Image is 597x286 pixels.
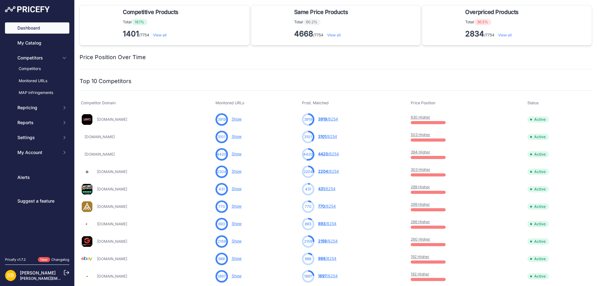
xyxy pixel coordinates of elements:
button: Settings [5,132,69,143]
a: Show [232,274,242,278]
strong: 2834 [465,29,484,38]
a: Show [232,169,242,174]
span: Monitored URLs [215,101,244,105]
a: MAP infringements [5,87,69,98]
a: [DOMAIN_NAME] [97,256,127,261]
button: My Account [5,147,69,158]
span: 60.2% [303,19,321,25]
nav: Sidebar [5,22,69,250]
a: 192 Higher [411,272,429,276]
a: Show [232,186,242,191]
span: 2204 [318,169,328,174]
a: 893/8254 [318,221,336,226]
span: Prod. Matched [302,101,329,105]
span: 431 [305,186,311,192]
span: Competitor Domain [81,101,116,105]
a: 3101/8254 [318,134,337,139]
span: Overpriced Products [465,8,518,16]
p: Total [123,19,181,25]
span: Settings [17,134,58,141]
a: Suggest a feature [5,195,69,207]
strong: 4668 [294,29,313,38]
a: 503 Higher [411,132,430,137]
a: 303 Higher [411,167,430,172]
span: Reports [17,120,58,126]
span: 4420 [217,152,226,157]
a: [DOMAIN_NAME] [97,222,127,226]
span: Active [527,256,549,262]
p: Total [465,19,521,25]
a: [DOMAIN_NAME] [97,169,127,174]
span: 3101 [218,134,225,140]
span: Status [527,101,539,105]
span: 2159 [304,239,312,244]
button: Reports [5,117,69,128]
span: New [38,257,50,262]
span: Price Position [411,101,435,105]
a: 394 Higher [411,150,430,154]
a: Show [232,239,242,243]
div: Pricefy v1.7.2 [5,257,26,262]
span: 4420 [318,152,328,156]
span: Competitors [17,55,58,61]
a: 2204/8254 [318,169,339,174]
a: Show [232,204,242,209]
p: /7754 [294,29,350,39]
span: 2204 [303,169,313,175]
span: 770 [305,204,312,209]
span: 4420 [303,152,313,157]
span: Active [527,151,549,157]
span: Active [527,186,549,192]
a: [PERSON_NAME][EMAIL_ADDRESS][DOMAIN_NAME] [20,276,116,281]
p: /7754 [465,29,521,39]
button: Repricing [5,102,69,113]
a: 192 Higher [411,254,429,259]
h2: Top 10 Competitors [80,77,132,86]
a: 3919/8254 [318,117,338,121]
a: Show [232,256,242,261]
a: Monitored URLs [5,76,69,87]
h2: Price Position Over Time [80,53,146,62]
p: /7754 [123,29,181,39]
a: 2159/8254 [318,239,338,243]
a: View all [327,33,341,37]
span: Active [527,169,549,175]
a: [DOMAIN_NAME] [97,274,127,279]
a: Alerts [5,172,69,183]
a: 299 Higher [411,185,430,189]
a: Show [232,221,242,226]
a: Show [232,134,242,139]
span: 1897 [318,274,327,278]
span: Active [527,273,549,279]
span: 893 [305,221,311,227]
span: 770 [318,204,325,209]
span: 431 [219,186,225,192]
span: 3101 [304,134,312,140]
a: 1897/8254 [318,274,338,278]
a: 770/8254 [318,204,336,209]
span: Competitive Products [123,8,178,16]
a: 4420/8254 [318,152,339,156]
a: [PERSON_NAME] [20,270,56,275]
strong: 1401 [123,29,139,38]
span: 893 [218,221,225,227]
span: 893 [318,221,326,226]
span: Same Price Products [294,8,348,16]
span: Active [527,238,549,245]
span: 3101 [318,134,326,139]
span: 431 [318,186,325,191]
span: 988 [305,256,311,262]
a: 431/8254 [318,186,336,191]
span: Active [527,134,549,140]
span: 2159 [218,239,226,244]
span: 988 [218,256,225,262]
span: 18.1% [132,19,147,25]
a: View all [153,33,167,37]
a: Show [232,152,242,156]
a: Changelog [51,257,69,262]
a: My Catalog [5,37,69,49]
img: Pricefy Logo [5,6,50,12]
span: 3919 [304,117,312,122]
a: Competitors [5,63,69,74]
a: [DOMAIN_NAME] [97,117,127,122]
